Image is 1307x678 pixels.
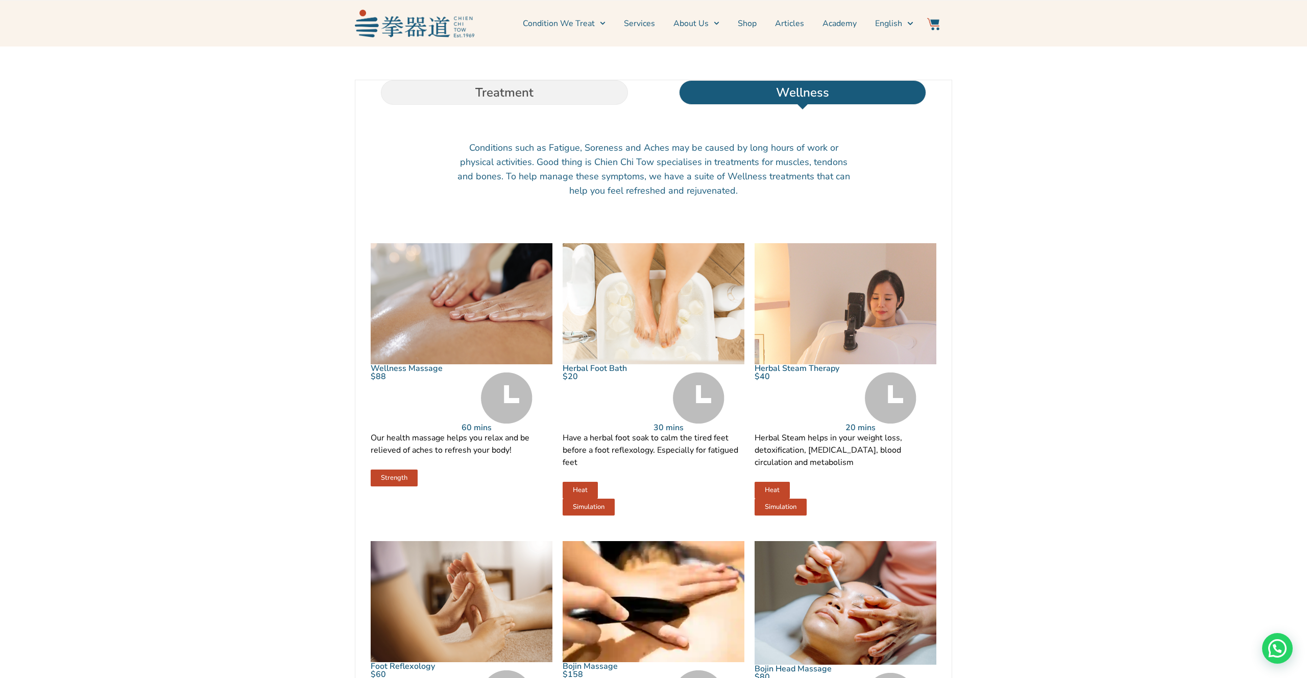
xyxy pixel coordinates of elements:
[673,372,724,424] img: Time Grey
[755,432,936,469] p: Herbal Steam helps in your weight loss, detoxification, [MEDICAL_DATA], blood circulation and met...
[755,482,790,499] a: Heat
[371,432,552,456] p: Our health massage helps you relax and be relieved of aches to refresh your body!
[457,141,850,198] p: Conditions such as Fatigue, Soreness and Aches may be caused by long hours of work or physical ac...
[563,363,627,374] a: Herbal Foot Bath
[563,499,615,516] a: Simulation
[653,424,744,432] p: 30 mins
[845,424,936,432] p: 20 mins
[563,372,653,381] p: $20
[755,499,807,516] a: Simulation
[573,487,588,494] span: Heat
[755,663,832,674] a: Bojin Head Massage
[765,504,796,510] span: Simulation
[738,11,757,36] a: Shop
[755,372,845,381] p: $40
[624,11,655,36] a: Services
[875,17,902,30] span: English
[371,661,435,672] a: Foot Reflexology
[755,363,839,374] a: Herbal Steam Therapy
[462,424,552,432] p: 60 mins
[865,372,916,424] img: Time Grey
[371,372,462,381] p: $88
[563,432,744,469] p: Have a herbal foot soak to calm the tired feet before a foot reflexology. Especially for fatigued...
[371,470,418,486] a: Strength
[573,504,604,510] span: Simulation
[523,11,606,36] a: Condition We Treat
[381,475,407,481] span: Strength
[563,482,598,499] a: Heat
[775,11,804,36] a: Articles
[765,487,780,494] span: Heat
[875,11,913,36] a: English
[563,661,618,672] a: Bojin Massage
[371,363,443,374] a: Wellness Massage
[479,11,913,36] nav: Menu
[673,11,719,36] a: About Us
[927,18,939,30] img: Website Icon-03
[822,11,857,36] a: Academy
[481,372,533,424] img: Time Grey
